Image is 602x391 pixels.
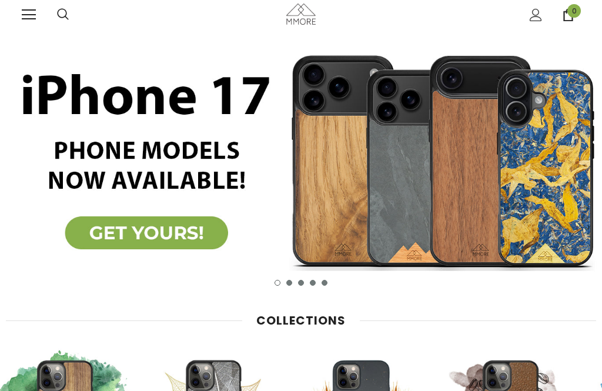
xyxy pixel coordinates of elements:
[286,280,292,286] button: 2
[310,280,316,286] button: 4
[562,9,574,21] a: 0
[275,280,280,286] button: 1
[286,4,316,24] img: MMORE Cases
[256,312,346,329] span: Collections
[322,280,327,286] button: 5
[567,4,581,18] span: 0
[298,280,304,286] button: 3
